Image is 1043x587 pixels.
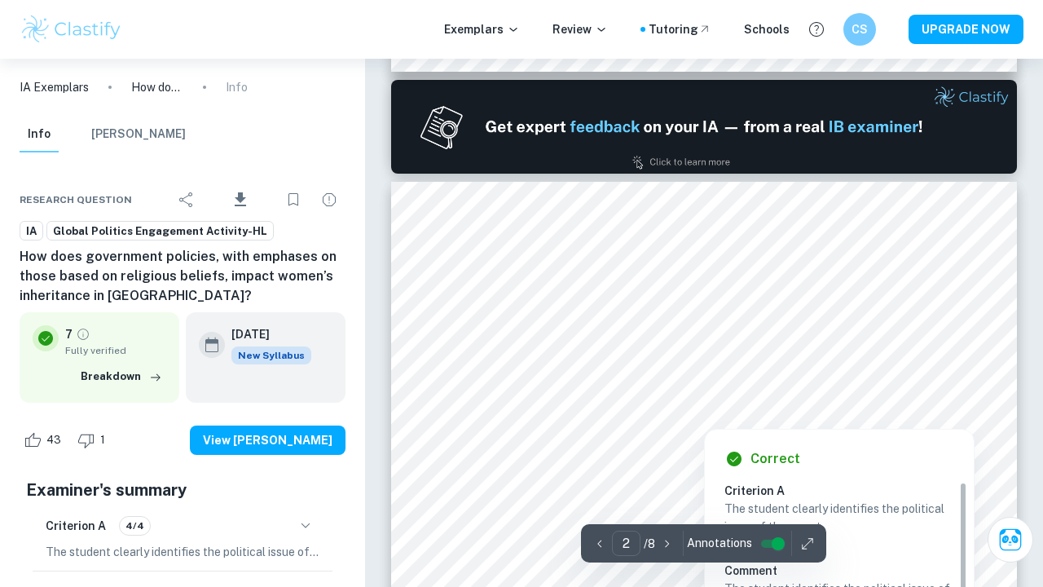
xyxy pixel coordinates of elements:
[231,346,311,364] div: Starting from the May 2026 session, the Global Politics Engagement Activity requirements have cha...
[391,80,1017,174] img: Ad
[37,432,70,448] span: 43
[91,117,186,152] button: [PERSON_NAME]
[313,183,345,216] div: Report issue
[724,562,954,580] h6: Comment
[91,432,114,448] span: 1
[20,427,70,453] div: Like
[724,482,967,500] h6: Criterion A
[644,535,655,553] p: / 8
[206,179,274,221] div: Download
[65,343,166,358] span: Fully verified
[26,478,339,502] h5: Examiner's summary
[226,78,248,96] p: Info
[76,327,90,342] a: Grade fully verified
[277,183,310,216] div: Bookmark
[851,20,869,38] h6: CS
[20,221,43,241] a: IA
[744,20,790,38] a: Schools
[20,117,59,152] button: Info
[120,519,150,533] span: 4/4
[649,20,711,38] a: Tutoring
[46,221,274,241] a: Global Politics Engagement Activity-HL
[77,364,166,389] button: Breakdown
[190,426,345,455] button: View [PERSON_NAME]
[687,535,752,552] span: Annotations
[47,223,273,240] span: Global Politics Engagement Activity-HL
[170,183,203,216] div: Share
[444,20,520,38] p: Exemplars
[231,325,298,343] h6: [DATE]
[20,247,345,306] h6: How does government policies, with emphases on those based on religious beliefs, impact women’s i...
[909,15,1023,44] button: UPGRADE NOW
[552,20,608,38] p: Review
[46,543,319,561] p: The student clearly identifies the political issue of inheritance laws and their impact on women'...
[131,78,183,96] p: How does government policies, with emphases on those based on religious beliefs, impact women’s i...
[46,517,106,535] h6: Criterion A
[750,449,800,469] h6: Correct
[20,13,123,46] img: Clastify logo
[20,223,42,240] span: IA
[231,346,311,364] span: New Syllabus
[20,78,89,96] a: IA Exemplars
[20,192,132,207] span: Research question
[988,517,1033,563] button: Ask Clai
[843,13,876,46] button: CS
[803,15,830,43] button: Help and Feedback
[65,325,73,343] p: 7
[724,500,954,536] p: The student clearly identifies the political issue of the report
[73,427,114,453] div: Dislike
